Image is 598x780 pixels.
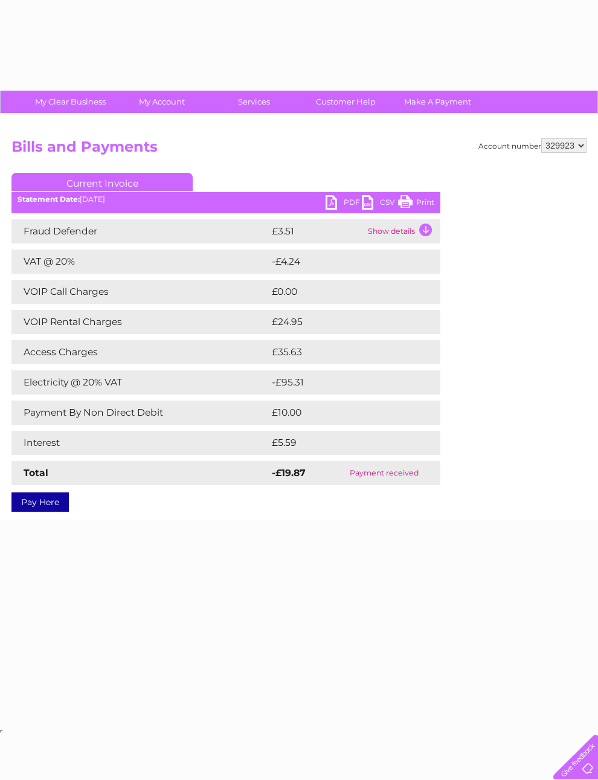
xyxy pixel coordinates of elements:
strong: -£19.87 [272,467,306,479]
td: £35.63 [269,340,416,364]
td: £10.00 [269,401,416,425]
strong: Total [24,467,48,479]
a: CSV [362,195,398,213]
td: £3.51 [269,219,365,243]
td: Show details [365,219,440,243]
td: £24.95 [269,310,416,334]
td: Interest [11,431,269,455]
td: VOIP Rental Charges [11,310,269,334]
div: Account number [478,138,587,153]
a: Make A Payment [388,91,487,113]
h2: Bills and Payments [11,138,587,161]
td: VAT @ 20% [11,250,269,274]
a: PDF [326,195,362,213]
td: -£4.24 [269,250,415,274]
a: Print [398,195,434,213]
a: My Account [112,91,212,113]
a: My Clear Business [21,91,120,113]
td: Fraud Defender [11,219,269,243]
a: Pay Here [11,492,69,512]
td: Payment By Non Direct Debit [11,401,269,425]
td: £5.59 [269,431,412,455]
td: Payment received [329,461,440,485]
a: Services [204,91,304,113]
div: [DATE] [11,195,440,204]
b: Statement Date: [18,195,80,204]
td: VOIP Call Charges [11,280,269,304]
td: Electricity @ 20% VAT [11,370,269,395]
td: Access Charges [11,340,269,364]
td: £0.00 [269,280,413,304]
a: Customer Help [296,91,396,113]
a: Current Invoice [11,173,193,191]
td: -£95.31 [269,370,417,395]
